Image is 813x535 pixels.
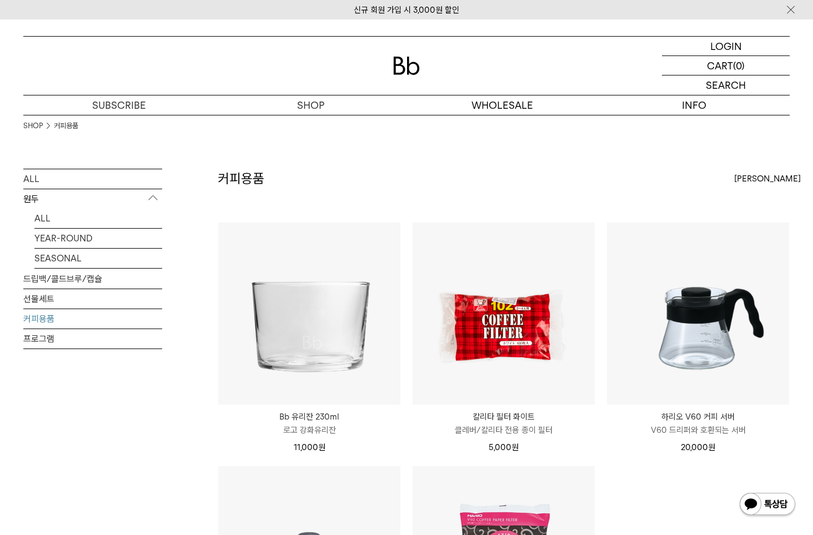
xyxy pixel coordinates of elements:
[23,309,162,329] a: 커피용품
[710,37,742,55] p: LOGIN
[34,229,162,248] a: YEAR-ROUND
[294,442,325,452] span: 11,000
[708,442,715,452] span: 원
[413,423,595,437] p: 클레버/칼리타 전용 종이 필터
[393,57,420,75] img: 로고
[34,249,162,268] a: SEASONAL
[354,5,459,15] a: 신규 회원 가입 시 3,000원 할인
[218,410,400,437] a: Bb 유리잔 230ml 로고 강화유리잔
[607,410,789,437] a: 하리오 V60 커피 서버 V60 드리퍼와 호환되는 서버
[489,442,519,452] span: 5,000
[607,223,789,405] img: 하리오 V60 커피 서버
[23,189,162,209] p: 원두
[413,410,595,423] p: 칼리타 필터 화이트
[215,95,406,115] a: SHOP
[681,442,715,452] span: 20,000
[662,56,790,75] a: CART (0)
[23,169,162,189] a: ALL
[662,37,790,56] a: LOGIN
[607,410,789,423] p: 하리오 V60 커피 서버
[23,269,162,289] a: 드립백/콜드브루/캡슐
[218,423,400,437] p: 로고 강화유리잔
[218,410,400,423] p: Bb 유리잔 230ml
[23,95,215,115] a: SUBSCRIBE
[739,492,796,518] img: 카카오톡 채널 1:1 채팅 버튼
[218,223,400,405] img: Bb 유리잔 230ml
[598,95,790,115] p: INFO
[707,56,733,75] p: CART
[607,423,789,437] p: V60 드리퍼와 호환되는 서버
[54,120,78,132] a: 커피용품
[413,223,595,405] img: 칼리타 필터 화이트
[218,169,264,188] h2: 커피용품
[23,120,43,132] a: SHOP
[734,172,801,185] span: [PERSON_NAME]
[706,75,746,95] p: SEARCH
[413,410,595,437] a: 칼리타 필터 화이트 클레버/칼리타 전용 종이 필터
[23,289,162,309] a: 선물세트
[23,329,162,349] a: 프로그램
[318,442,325,452] span: 원
[406,95,598,115] p: WHOLESALE
[511,442,519,452] span: 원
[733,56,745,75] p: (0)
[34,209,162,228] a: ALL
